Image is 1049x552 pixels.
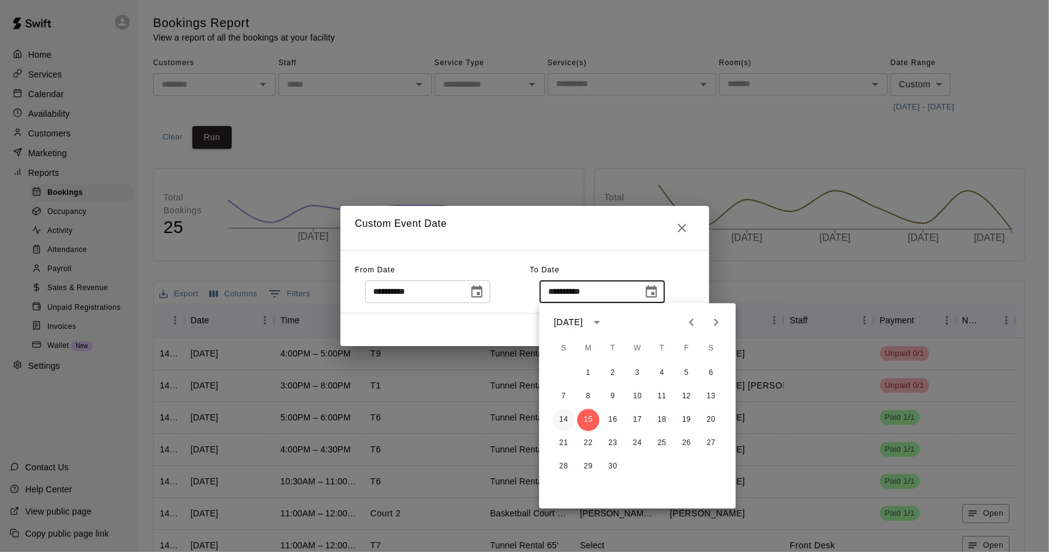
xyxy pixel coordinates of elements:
[554,316,583,329] div: [DATE]
[700,409,722,431] button: 20
[552,409,575,431] button: 14
[651,336,673,361] span: Thursday
[704,310,728,334] button: Next month
[626,385,648,408] button: 10
[651,362,673,384] button: 4
[340,206,709,250] h2: Custom Event Date
[700,385,722,408] button: 13
[355,266,396,274] span: From Date
[602,336,624,361] span: Tuesday
[602,432,624,454] button: 23
[626,432,648,454] button: 24
[602,385,624,408] button: 9
[651,409,673,431] button: 18
[602,362,624,384] button: 2
[626,409,648,431] button: 17
[675,336,697,361] span: Friday
[679,310,704,334] button: Previous month
[626,336,648,361] span: Wednesday
[700,432,722,454] button: 27
[465,280,489,304] button: Choose date, selected date is Sep 5, 2025
[670,216,694,240] button: Close
[651,432,673,454] button: 25
[530,266,559,274] span: To Date
[700,362,722,384] button: 6
[577,362,599,384] button: 1
[552,385,575,408] button: 7
[602,455,624,478] button: 30
[602,409,624,431] button: 16
[577,432,599,454] button: 22
[626,362,648,384] button: 3
[577,336,599,361] span: Monday
[552,432,575,454] button: 21
[700,336,722,361] span: Saturday
[675,362,697,384] button: 5
[552,336,575,361] span: Sunday
[577,409,599,431] button: 15
[675,409,697,431] button: 19
[587,312,608,333] button: calendar view is open, switch to year view
[675,432,697,454] button: 26
[552,455,575,478] button: 28
[651,385,673,408] button: 11
[577,385,599,408] button: 8
[675,385,697,408] button: 12
[577,455,599,478] button: 29
[639,280,664,304] button: Choose date, selected date is Sep 15, 2025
